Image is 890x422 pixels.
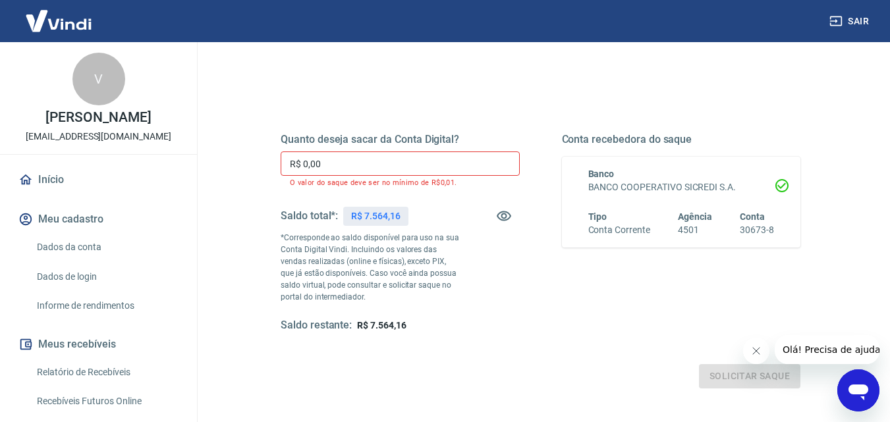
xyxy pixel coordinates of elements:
span: Olá! Precisa de ajuda? [8,9,111,20]
a: Dados de login [32,263,181,290]
button: Meus recebíveis [16,330,181,359]
p: R$ 7.564,16 [351,209,400,223]
p: [EMAIL_ADDRESS][DOMAIN_NAME] [26,130,171,144]
h6: BANCO COOPERATIVO SICREDI S.A. [588,180,775,194]
p: *Corresponde ao saldo disponível para uso na sua Conta Digital Vindi. Incluindo os valores das ve... [281,232,460,303]
img: Vindi [16,1,101,41]
a: Dados da conta [32,234,181,261]
span: Banco [588,169,615,179]
iframe: Mensagem da empresa [775,335,879,364]
span: R$ 7.564,16 [357,320,406,330]
div: V [72,53,125,105]
iframe: Botão para abrir a janela de mensagens [837,369,879,411]
a: Relatório de Recebíveis [32,359,181,386]
h5: Quanto deseja sacar da Conta Digital? [281,133,520,146]
a: Recebíveis Futuros Online [32,388,181,415]
h6: Conta Corrente [588,223,650,237]
span: Conta [740,211,765,222]
h6: 30673-8 [740,223,774,237]
span: Tipo [588,211,607,222]
a: Início [16,165,181,194]
p: O valor do saque deve ser no mínimo de R$0,01. [290,178,511,187]
h5: Saldo restante: [281,319,352,332]
iframe: Fechar mensagem [743,338,769,364]
p: [PERSON_NAME] [45,111,151,124]
span: Agência [678,211,712,222]
h5: Conta recebedora do saque [562,133,801,146]
h5: Saldo total*: [281,209,338,223]
button: Meu cadastro [16,205,181,234]
h6: 4501 [678,223,712,237]
button: Sair [827,9,874,34]
a: Informe de rendimentos [32,292,181,319]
